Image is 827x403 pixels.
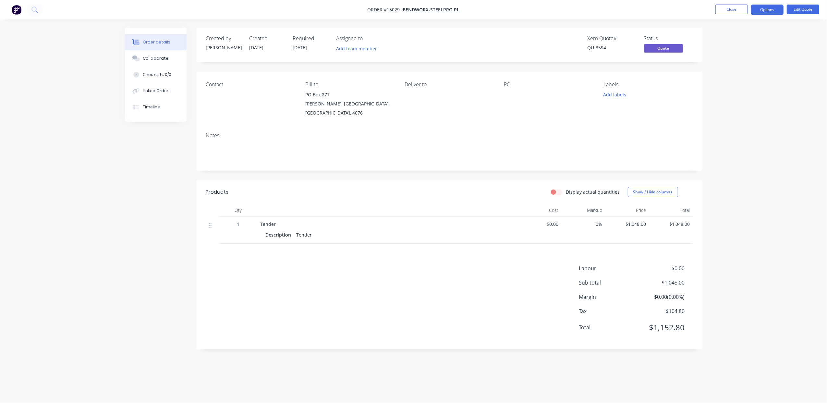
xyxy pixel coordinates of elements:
[715,5,748,14] button: Close
[566,189,620,195] label: Display actual quantities
[603,81,692,88] div: Labels
[249,44,264,51] span: [DATE]
[12,5,21,15] img: Factory
[504,81,593,88] div: PO
[266,230,294,239] div: Description
[143,72,171,78] div: Checklists 0/0
[333,44,380,53] button: Add team member
[206,188,229,196] div: Products
[305,90,394,99] div: PO Box 277
[305,81,394,88] div: Bill to
[637,264,685,272] span: $0.00
[206,132,693,139] div: Notes
[125,83,187,99] button: Linked Orders
[336,35,401,42] div: Assigned to
[579,293,637,301] span: Margin
[564,221,602,227] span: 0%
[305,90,394,117] div: PO Box 277[PERSON_NAME], [GEOGRAPHIC_DATA], [GEOGRAPHIC_DATA], 4076
[336,44,381,53] button: Add team member
[143,39,170,45] div: Order details
[600,90,630,99] button: Add labels
[237,221,240,227] span: 1
[588,44,636,51] div: QU-3594
[368,7,403,13] span: Order #15029 -
[588,35,636,42] div: Xero Quote #
[649,204,693,217] div: Total
[206,35,242,42] div: Created by
[608,221,646,227] span: $1,048.00
[249,35,285,42] div: Created
[561,204,605,217] div: Markup
[579,279,637,287] span: Sub total
[644,44,683,52] span: Quote
[787,5,819,14] button: Edit Quote
[637,307,685,315] span: $104.80
[294,230,315,239] div: Tender
[125,34,187,50] button: Order details
[206,81,295,88] div: Contact
[143,104,160,110] div: Timeline
[206,44,242,51] div: [PERSON_NAME]
[637,279,685,287] span: $1,048.00
[293,35,329,42] div: Required
[143,88,171,94] div: Linked Orders
[305,99,394,117] div: [PERSON_NAME], [GEOGRAPHIC_DATA], [GEOGRAPHIC_DATA], 4076
[605,204,649,217] div: Price
[628,187,678,197] button: Show / Hide columns
[143,55,168,61] div: Collaborate
[644,35,693,42] div: Status
[637,293,685,301] span: $0.00 ( 0.00 %)
[293,44,307,51] span: [DATE]
[579,264,637,272] span: Labour
[579,324,637,331] span: Total
[579,307,637,315] span: Tax
[403,7,460,13] a: Bendworx-Steelpro PL
[125,67,187,83] button: Checklists 0/0
[517,204,561,217] div: Cost
[125,99,187,115] button: Timeline
[520,221,559,227] span: $0.00
[637,322,685,333] span: $1,152.80
[405,81,493,88] div: Deliver to
[219,204,258,217] div: Qty
[125,50,187,67] button: Collaborate
[261,221,276,227] span: Tender
[651,221,690,227] span: $1,048.00
[751,5,784,15] button: Options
